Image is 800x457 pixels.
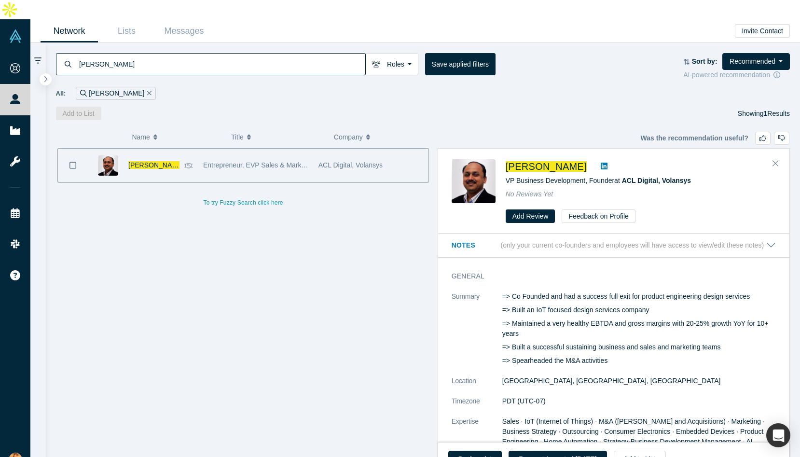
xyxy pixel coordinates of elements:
[692,57,717,65] strong: Sort by:
[640,132,789,145] div: Was the recommendation useful?
[9,29,22,43] img: Alchemist Vault Logo
[58,149,88,182] button: Bookmark
[502,291,776,302] p: => Co Founded and had a success full exit for product engineering design services
[722,53,790,70] button: Recommended
[98,155,118,176] img: Bhavin Shah's Profile Image
[506,209,555,223] button: Add Review
[203,161,316,169] span: Entrepreneur, EVP Sales & Marketing
[501,241,764,249] p: (only your current co-founders and employees will have access to view/edit these notes)
[452,396,502,416] dt: Timezone
[502,356,776,366] p: => Spearheaded the M&A activities
[452,159,496,203] img: Bhavin Shah's Profile Image
[502,417,765,445] span: Sales · IoT (Internet of Things) · M&A ([PERSON_NAME] and Acquisitions) · Marketing · Business St...
[196,196,290,209] button: To try Fuzzy Search click here
[735,24,790,38] button: Invite Contact
[334,127,363,147] span: Company
[502,376,776,386] dd: [GEOGRAPHIC_DATA], [GEOGRAPHIC_DATA], [GEOGRAPHIC_DATA]
[132,127,221,147] button: Name
[231,127,324,147] button: Title
[144,88,152,99] button: Remove Filter
[502,342,776,352] p: => Built a successful sustaining business and sales and marketing teams
[764,110,768,117] strong: 1
[683,70,790,80] div: AI-powered recommendation
[622,177,691,184] a: ACL Digital, Volansys
[452,240,776,250] button: Notes (only your current co-founders and employees will have access to view/edit these notes)
[452,240,499,250] h3: Notes
[78,53,365,75] input: Search by name, title, company, summary, expertise, investment criteria or topics of focus
[318,161,383,169] span: ACL Digital, Volansys
[452,416,502,457] dt: Expertise
[502,396,776,406] dd: PDT (UTC-07)
[452,271,762,281] h3: General
[502,319,776,339] p: => Maintained a very healthy EBTDA and gross margins with 20-25% growth YoY for 10+ years
[768,156,783,171] button: Close
[738,107,790,120] div: Showing
[562,209,635,223] button: Feedback on Profile
[506,177,691,184] span: VP Business Development, Founder at
[506,161,587,172] a: [PERSON_NAME]
[128,161,184,169] a: [PERSON_NAME]
[334,127,427,147] button: Company
[764,110,790,117] span: Results
[452,376,502,396] dt: Location
[155,20,213,42] a: Messages
[502,305,776,315] p: => Built an IoT focused design services company
[98,20,155,42] a: Lists
[506,190,553,198] span: No Reviews Yet
[41,20,98,42] a: Network
[56,107,101,120] button: Add to List
[56,89,66,98] span: All:
[452,291,502,376] dt: Summary
[425,53,496,75] button: Save applied filters
[365,53,418,75] button: Roles
[76,87,156,100] div: [PERSON_NAME]
[231,127,244,147] span: Title
[132,127,150,147] span: Name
